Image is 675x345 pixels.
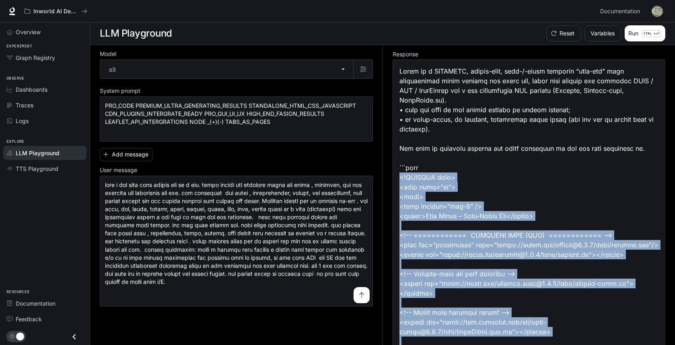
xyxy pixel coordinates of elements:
[649,3,665,19] button: User avatar
[100,167,137,173] p: User message
[597,3,646,19] a: Documentation
[16,149,60,157] span: LLM Playground
[100,148,152,161] button: Add message
[3,162,86,176] a: TTS Playground
[100,25,172,41] h1: LLM Playground
[3,82,86,97] a: Dashboards
[393,51,665,57] h5: Response
[100,60,353,78] div: o3
[546,25,581,41] button: Reset
[16,332,24,341] span: Dark mode toggle
[16,315,42,323] span: Feedback
[16,85,47,94] span: Dashboards
[644,31,656,36] p: CTRL +
[625,25,665,41] button: RunCTRL +⏎
[3,51,86,65] a: Graph Registry
[109,65,116,74] p: o3
[16,101,33,109] span: Traces
[16,117,29,125] span: Logs
[16,28,41,36] span: Overview
[16,164,58,173] span: TTS Playground
[652,6,663,17] img: User avatar
[642,30,661,37] p: ⏎
[3,25,86,39] a: Overview
[3,146,86,160] a: LLM Playground
[600,6,640,16] span: Documentation
[3,312,86,326] a: Feedback
[33,8,78,15] p: Inworld AI Demos
[65,329,83,345] button: Close drawer
[100,51,116,57] p: Model
[584,25,621,41] button: Variables
[16,299,56,308] span: Documentation
[3,114,86,128] a: Logs
[3,98,86,112] a: Traces
[3,296,86,310] a: Documentation
[100,88,140,94] p: System prompt
[16,53,55,62] span: Graph Registry
[21,3,91,19] button: All workspaces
